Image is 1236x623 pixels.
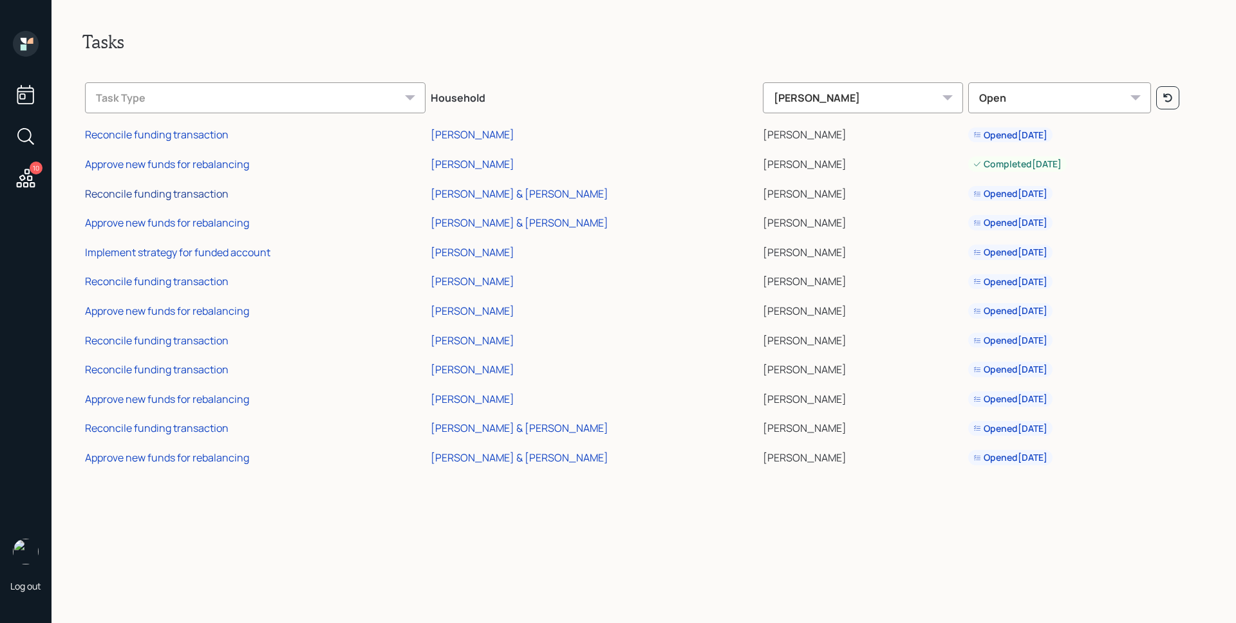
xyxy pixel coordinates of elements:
div: Approve new funds for rebalancing [85,451,249,465]
div: Reconcile funding transaction [85,362,229,377]
div: Completed [DATE] [973,158,1062,171]
div: Reconcile funding transaction [85,421,229,435]
img: james-distasi-headshot.png [13,539,39,564]
td: [PERSON_NAME] [760,324,966,353]
div: 10 [30,162,42,174]
td: [PERSON_NAME] [760,206,966,236]
div: [PERSON_NAME] [431,362,514,377]
div: [PERSON_NAME] [431,304,514,318]
div: [PERSON_NAME] & [PERSON_NAME] [431,421,608,435]
div: Opened [DATE] [973,129,1047,142]
div: [PERSON_NAME] & [PERSON_NAME] [431,216,608,230]
td: [PERSON_NAME] [760,353,966,382]
div: [PERSON_NAME] [431,392,514,406]
td: [PERSON_NAME] [760,382,966,412]
div: [PERSON_NAME] [763,82,963,113]
td: [PERSON_NAME] [760,265,966,295]
td: [PERSON_NAME] [760,177,966,207]
div: [PERSON_NAME] & [PERSON_NAME] [431,187,608,201]
div: Reconcile funding transaction [85,274,229,288]
td: [PERSON_NAME] [760,294,966,324]
td: [PERSON_NAME] [760,147,966,177]
div: Approve new funds for rebalancing [85,392,249,406]
div: Opened [DATE] [973,187,1047,200]
div: Approve new funds for rebalancing [85,157,249,171]
div: Opened [DATE] [973,422,1047,435]
div: Opened [DATE] [973,334,1047,347]
div: [PERSON_NAME] [431,274,514,288]
div: Opened [DATE] [973,246,1047,259]
div: Opened [DATE] [973,216,1047,229]
div: [PERSON_NAME] [431,127,514,142]
td: [PERSON_NAME] [760,118,966,148]
td: [PERSON_NAME] [760,412,966,442]
div: [PERSON_NAME] [431,333,514,348]
div: Opened [DATE] [973,275,1047,288]
div: Reconcile funding transaction [85,333,229,348]
th: Household [428,73,760,118]
h2: Tasks [82,31,1205,53]
div: Opened [DATE] [973,363,1047,376]
div: Implement strategy for funded account [85,245,270,259]
div: Reconcile funding transaction [85,127,229,142]
div: Log out [10,580,41,592]
div: [PERSON_NAME] [431,245,514,259]
div: Reconcile funding transaction [85,187,229,201]
div: Opened [DATE] [973,393,1047,405]
td: [PERSON_NAME] [760,441,966,470]
div: Approve new funds for rebalancing [85,216,249,230]
div: [PERSON_NAME] [431,157,514,171]
div: Opened [DATE] [973,304,1047,317]
div: Opened [DATE] [973,451,1047,464]
div: Task Type [85,82,426,113]
div: Open [968,82,1151,113]
div: Approve new funds for rebalancing [85,304,249,318]
div: [PERSON_NAME] & [PERSON_NAME] [431,451,608,465]
td: [PERSON_NAME] [760,236,966,265]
